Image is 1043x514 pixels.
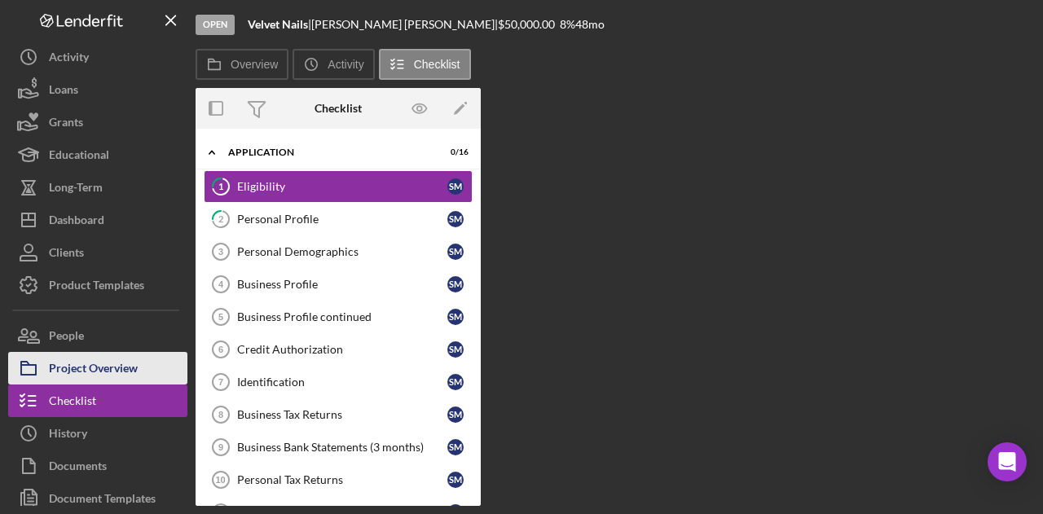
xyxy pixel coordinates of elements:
[447,472,464,488] div: S M
[49,171,103,208] div: Long-Term
[204,170,473,203] a: 1EligibilitySM
[204,431,473,463] a: 9Business Bank Statements (3 months)SM
[447,341,464,358] div: S M
[447,276,464,292] div: S M
[204,333,473,366] a: 6Credit AuthorizationSM
[49,450,107,486] div: Documents
[49,106,83,143] div: Grants
[196,15,235,35] div: Open
[8,236,187,269] button: Clients
[447,211,464,227] div: S M
[218,377,223,387] tspan: 7
[8,204,187,236] button: Dashboard
[237,310,447,323] div: Business Profile continued
[988,442,1027,481] div: Open Intercom Messenger
[293,49,374,80] button: Activity
[237,343,447,356] div: Credit Authorization
[8,319,187,352] button: People
[49,73,78,110] div: Loans
[447,374,464,390] div: S M
[237,376,447,389] div: Identification
[447,309,464,325] div: S M
[379,49,471,80] button: Checklist
[215,475,225,485] tspan: 10
[228,147,428,157] div: Application
[8,73,187,106] button: Loans
[49,269,144,305] div: Product Templates
[8,384,187,417] button: Checklist
[204,398,473,431] a: 8Business Tax ReturnsSM
[575,18,605,31] div: 48 mo
[204,301,473,333] a: 5Business Profile continuedSM
[315,102,362,115] div: Checklist
[498,18,560,31] div: $50,000.00
[49,417,87,454] div: History
[447,439,464,455] div: S M
[8,352,187,384] button: Project Overview
[204,366,473,398] a: 7IdentificationSM
[237,245,447,258] div: Personal Demographics
[218,345,223,354] tspan: 6
[204,463,473,496] a: 10Personal Tax ReturnsSM
[237,441,447,454] div: Business Bank Statements (3 months)
[231,58,278,71] label: Overview
[311,18,498,31] div: [PERSON_NAME] [PERSON_NAME] |
[560,18,575,31] div: 8 %
[8,171,187,204] button: Long-Term
[447,244,464,260] div: S M
[237,408,447,421] div: Business Tax Returns
[237,213,447,226] div: Personal Profile
[218,247,223,257] tspan: 3
[8,41,187,73] button: Activity
[49,384,96,421] div: Checklist
[328,58,363,71] label: Activity
[414,58,460,71] label: Checklist
[49,319,84,356] div: People
[196,49,288,80] button: Overview
[218,213,223,224] tspan: 2
[439,147,469,157] div: 0 / 16
[218,312,223,322] tspan: 5
[8,106,187,138] button: Grants
[218,181,223,191] tspan: 1
[49,41,89,77] div: Activity
[447,178,464,195] div: S M
[237,278,447,291] div: Business Profile
[248,17,308,31] b: Velvet Nails
[237,473,447,486] div: Personal Tax Returns
[49,236,84,273] div: Clients
[8,138,187,171] button: Educational
[218,410,223,420] tspan: 8
[248,18,311,31] div: |
[49,204,104,240] div: Dashboard
[8,269,187,301] button: Product Templates
[218,442,223,452] tspan: 9
[49,352,138,389] div: Project Overview
[49,138,109,175] div: Educational
[237,180,447,193] div: Eligibility
[8,417,187,450] button: History
[204,235,473,268] a: 3Personal DemographicsSM
[447,406,464,423] div: S M
[204,203,473,235] a: 2Personal ProfileSM
[204,268,473,301] a: 4Business ProfileSM
[8,450,187,482] button: Documents
[218,279,224,289] tspan: 4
